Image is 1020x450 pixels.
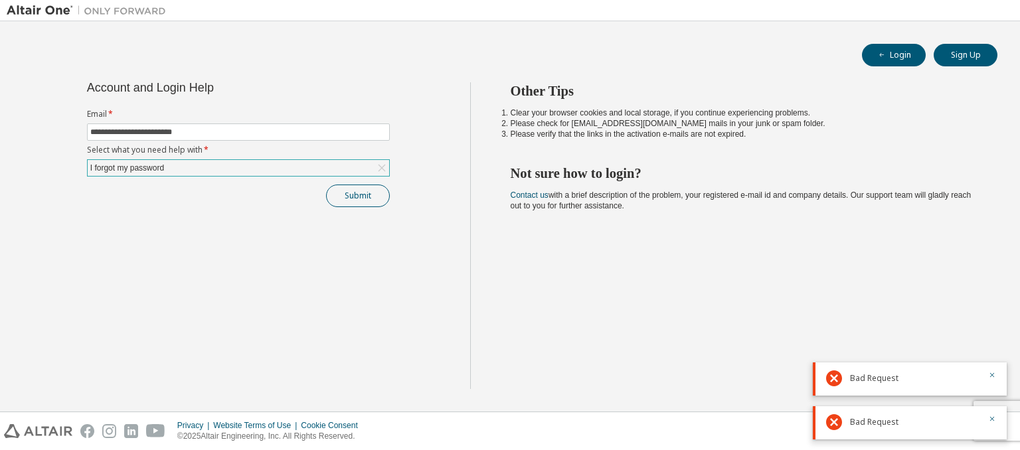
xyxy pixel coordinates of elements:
[87,145,390,155] label: Select what you need help with
[88,161,166,175] div: I forgot my password
[87,109,390,119] label: Email
[850,373,898,384] span: Bad Request
[4,424,72,438] img: altair_logo.svg
[326,185,390,207] button: Submit
[511,129,974,139] li: Please verify that the links in the activation e-mails are not expired.
[102,424,116,438] img: instagram.svg
[511,82,974,100] h2: Other Tips
[511,190,972,210] span: with a brief description of the problem, your registered e-mail id and company details. Our suppo...
[301,420,365,431] div: Cookie Consent
[7,4,173,17] img: Altair One
[511,118,974,129] li: Please check for [EMAIL_ADDRESS][DOMAIN_NAME] mails in your junk or spam folder.
[88,160,389,176] div: I forgot my password
[80,424,94,438] img: facebook.svg
[146,424,165,438] img: youtube.svg
[177,420,213,431] div: Privacy
[934,44,997,66] button: Sign Up
[511,165,974,182] h2: Not sure how to login?
[511,108,974,118] li: Clear your browser cookies and local storage, if you continue experiencing problems.
[213,420,301,431] div: Website Terms of Use
[124,424,138,438] img: linkedin.svg
[511,190,549,200] a: Contact us
[862,44,926,66] button: Login
[87,82,329,93] div: Account and Login Help
[850,417,898,427] span: Bad Request
[177,431,366,442] p: © 2025 Altair Engineering, Inc. All Rights Reserved.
